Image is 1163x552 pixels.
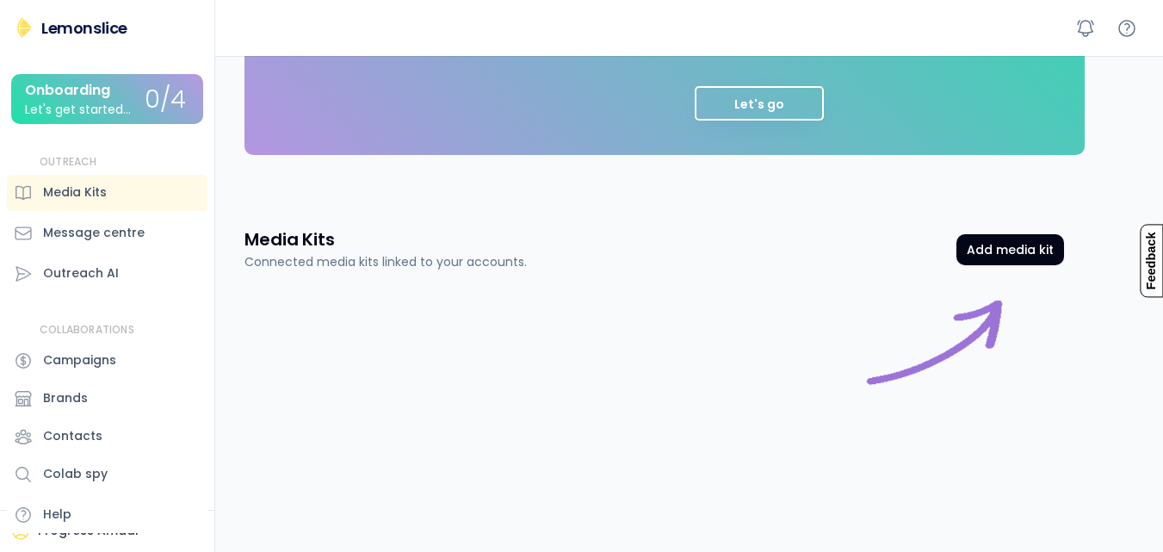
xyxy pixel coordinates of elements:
[43,465,108,483] div: Colab spy
[41,17,127,39] div: Lemonslice
[43,389,88,407] div: Brands
[43,224,145,242] div: Message centre
[43,427,102,445] div: Contacts
[857,292,1012,447] div: Start here
[25,103,131,116] div: Let's get started...
[43,264,119,282] div: Outreach AI
[43,183,107,202] div: Media Kits
[14,17,34,38] img: Lemonslice
[244,227,335,251] h3: Media Kits
[43,505,71,524] div: Help
[956,234,1064,265] button: Add media kit
[695,86,824,121] button: Let's go
[857,292,1012,447] img: connect%20image%20purple.gif
[25,83,110,98] div: Onboarding
[244,253,527,271] div: Connected media kits linked to your accounts.
[40,155,97,170] div: OUTREACH
[145,87,186,114] div: 0/4
[40,323,134,338] div: COLLABORATIONS
[43,351,116,369] div: Campaigns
